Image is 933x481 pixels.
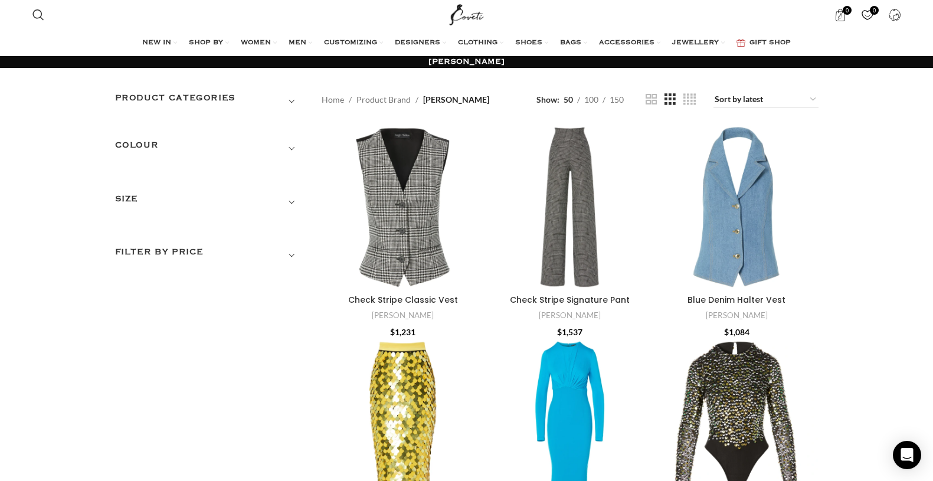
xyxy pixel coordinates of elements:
[724,327,729,337] span: $
[289,31,312,55] a: MEN
[390,327,395,337] span: $
[27,31,907,55] div: Main navigation
[142,38,171,48] span: NEW IN
[672,38,719,48] span: JEWELLERY
[688,294,785,306] a: Blue Denim Halter Vest
[322,126,485,289] a: Check Stripe Classic Vest
[599,31,660,55] a: ACCESSORIES
[390,327,415,337] bdi: 1,231
[855,3,879,27] div: My Wishlist
[736,39,745,47] img: GiftBag
[736,31,791,55] a: GIFT SHOP
[324,38,377,48] span: CUSTOMIZING
[189,38,223,48] span: SHOP BY
[672,31,725,55] a: JEWELLERY
[749,38,791,48] span: GIFT SHOP
[289,38,306,48] span: MEN
[557,327,562,337] span: $
[324,31,383,55] a: CUSTOMIZING
[599,38,654,48] span: ACCESSORIES
[115,192,304,212] h3: SIZE
[510,294,630,306] a: Check Stripe Signature Pant
[870,6,879,15] span: 0
[655,126,819,289] a: Blue Denim Halter Vest
[458,31,503,55] a: CLOTHING
[843,6,852,15] span: 0
[142,31,177,55] a: NEW IN
[893,441,921,469] div: Open Intercom Messenger
[348,294,458,306] a: Check Stripe Classic Vest
[458,38,497,48] span: CLOTHING
[557,327,582,337] bdi: 1,537
[560,31,587,55] a: BAGS
[447,9,486,19] a: Site logo
[27,3,50,27] a: Search
[724,327,749,337] bdi: 1,084
[515,38,542,48] span: SHOES
[241,31,277,55] a: WOMEN
[395,31,446,55] a: DESIGNERS
[706,310,768,321] a: [PERSON_NAME]
[189,31,229,55] a: SHOP BY
[115,91,304,112] h3: Product categories
[539,310,601,321] a: [PERSON_NAME]
[488,126,652,289] a: Check Stripe Signature Pant
[560,38,581,48] span: BAGS
[115,139,304,159] h3: COLOUR
[372,310,434,321] a: [PERSON_NAME]
[855,3,879,27] a: 0
[115,246,304,266] h3: Filter by price
[241,38,271,48] span: WOMEN
[515,31,548,55] a: SHOES
[828,3,852,27] a: 0
[395,38,440,48] span: DESIGNERS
